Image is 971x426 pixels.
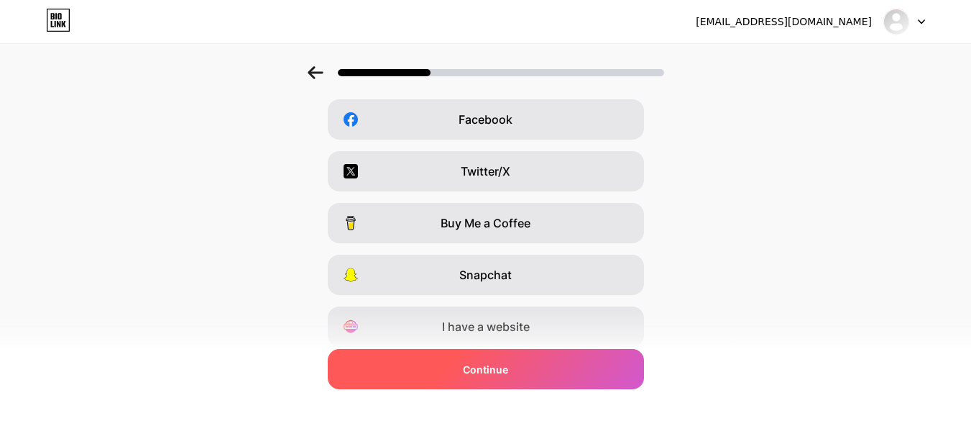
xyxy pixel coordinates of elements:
[461,163,510,180] span: Twitter/X
[459,111,512,128] span: Facebook
[883,8,910,35] img: sunshine10
[696,14,872,30] div: [EMAIL_ADDRESS][DOMAIN_NAME]
[442,318,530,335] span: I have a website
[441,214,530,232] span: Buy Me a Coffee
[463,362,508,377] span: Continue
[459,266,512,284] span: Snapchat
